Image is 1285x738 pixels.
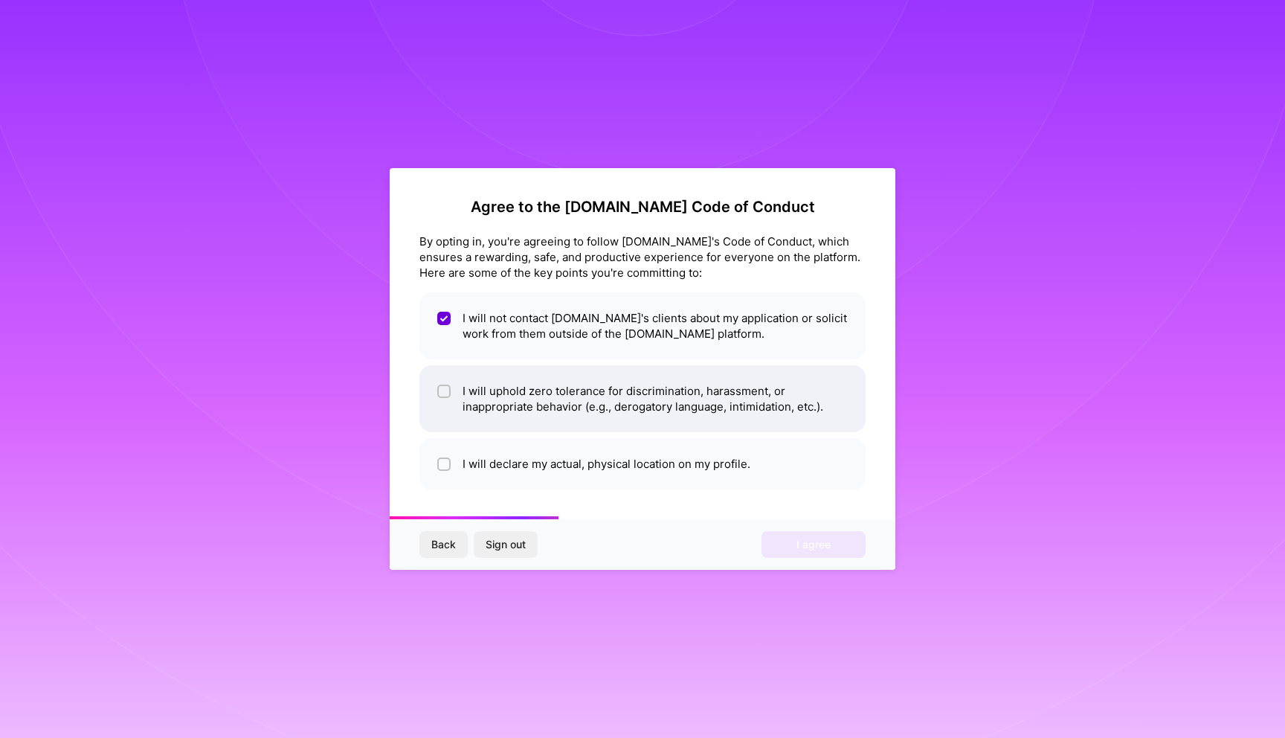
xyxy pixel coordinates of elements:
[419,438,866,490] li: I will declare my actual, physical location on my profile.
[431,537,456,552] span: Back
[474,531,538,558] button: Sign out
[419,531,468,558] button: Back
[419,365,866,432] li: I will uphold zero tolerance for discrimination, harassment, or inappropriate behavior (e.g., der...
[419,234,866,280] div: By opting in, you're agreeing to follow [DOMAIN_NAME]'s Code of Conduct, which ensures a rewardin...
[419,198,866,216] h2: Agree to the [DOMAIN_NAME] Code of Conduct
[486,537,526,552] span: Sign out
[419,292,866,359] li: I will not contact [DOMAIN_NAME]'s clients about my application or solicit work from them outside...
